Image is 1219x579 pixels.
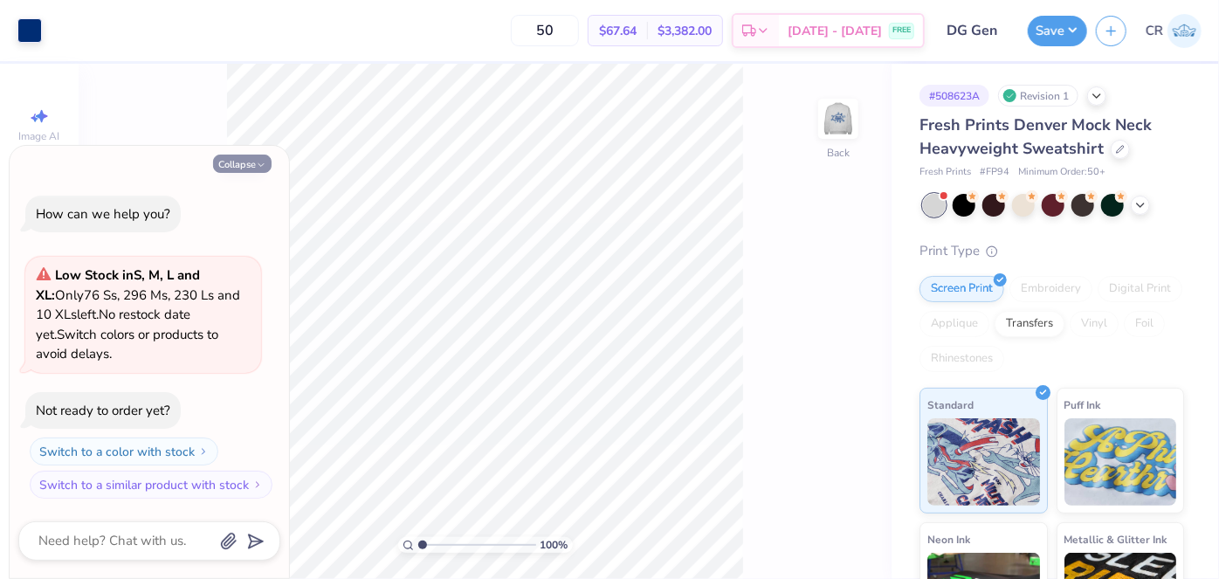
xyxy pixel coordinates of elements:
span: Standard [927,396,974,414]
span: Only 76 Ss, 296 Ms, 230 Ls and 10 XLs left. Switch colors or products to avoid delays. [36,266,240,362]
input: – – [511,15,579,46]
div: Transfers [995,311,1064,337]
span: 100 % [541,537,568,553]
div: Print Type [919,241,1184,261]
span: CR [1146,21,1163,41]
img: Back [821,101,856,136]
a: CR [1146,14,1202,48]
span: Neon Ink [927,530,970,548]
span: Metallic & Glitter Ink [1064,530,1167,548]
div: # 508623A [919,85,989,107]
button: Save [1028,16,1087,46]
span: $3,382.00 [658,22,712,40]
span: Fresh Prints Denver Mock Neck Heavyweight Sweatshirt [919,114,1152,159]
span: Puff Ink [1064,396,1101,414]
button: Collapse [213,155,272,173]
img: Switch to a color with stock [198,446,209,457]
span: Fresh Prints [919,165,971,180]
div: Applique [919,311,989,337]
span: Minimum Order: 50 + [1018,165,1105,180]
button: Switch to a similar product with stock [30,471,272,499]
img: Switch to a similar product with stock [252,479,263,490]
div: Screen Print [919,276,1004,302]
img: Puff Ink [1064,418,1177,506]
div: Not ready to order yet? [36,402,170,419]
div: How can we help you? [36,205,170,223]
button: Switch to a color with stock [30,438,218,465]
div: Embroidery [1009,276,1092,302]
span: No restock date yet. [36,306,190,343]
span: $67.64 [599,22,637,40]
img: Caleigh Roy [1167,14,1202,48]
span: FREE [892,24,911,37]
strong: Low Stock in S, M, L and XL : [36,266,200,304]
div: Digital Print [1098,276,1182,302]
div: Rhinestones [919,346,1004,372]
div: Vinyl [1070,311,1119,337]
img: Standard [927,418,1040,506]
span: [DATE] - [DATE] [788,22,882,40]
div: Foil [1124,311,1165,337]
input: Untitled Design [933,13,1019,48]
div: Back [827,145,850,161]
span: Image AI [19,129,60,143]
span: # FP94 [980,165,1009,180]
div: Revision 1 [998,85,1078,107]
